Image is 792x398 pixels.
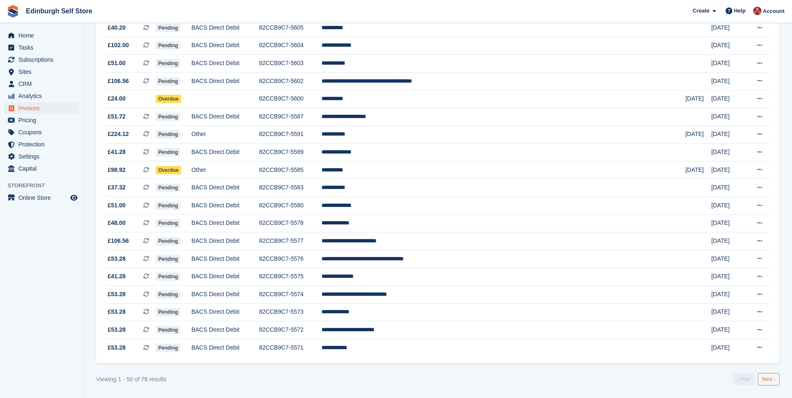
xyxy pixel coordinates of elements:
[191,19,259,37] td: BACS Direct Debit
[4,42,79,53] a: menu
[711,339,745,356] td: [DATE]
[4,126,79,138] a: menu
[191,72,259,90] td: BACS Direct Debit
[191,321,259,339] td: BACS Direct Debit
[108,23,126,32] span: £40.20
[693,7,709,15] span: Create
[758,373,779,385] a: Next
[156,184,180,192] span: Pending
[108,307,126,316] span: £53.28
[191,144,259,161] td: BACS Direct Debit
[156,77,180,86] span: Pending
[156,59,180,68] span: Pending
[711,161,745,179] td: [DATE]
[156,308,180,316] span: Pending
[108,41,129,50] span: £102.00
[259,339,321,356] td: 82CCB9C7-5571
[18,66,68,78] span: Sites
[259,126,321,144] td: 82CCB9C7-5591
[108,290,126,299] span: £53.28
[156,237,180,245] span: Pending
[711,321,745,339] td: [DATE]
[753,7,762,15] img: Lucy Michalec
[711,90,745,108] td: [DATE]
[108,148,126,156] span: £41.28
[711,55,745,73] td: [DATE]
[259,214,321,232] td: 82CCB9C7-5578
[259,197,321,215] td: 82CCB9C7-5580
[191,126,259,144] td: Other
[191,37,259,55] td: BACS Direct Debit
[711,126,745,144] td: [DATE]
[259,144,321,161] td: 82CCB9C7-5589
[108,254,126,263] span: £53.28
[156,202,180,210] span: Pending
[686,90,711,108] td: [DATE]
[108,77,129,86] span: £106.56
[108,183,126,192] span: £37.32
[108,219,126,227] span: £48.00
[711,232,745,250] td: [DATE]
[259,37,321,55] td: 82CCB9C7-5604
[108,59,126,68] span: £51.00
[18,163,68,174] span: Capital
[191,179,259,197] td: BACS Direct Debit
[4,192,79,204] a: menu
[191,339,259,356] td: BACS Direct Debit
[191,303,259,321] td: BACS Direct Debit
[259,72,321,90] td: 82CCB9C7-5602
[259,268,321,286] td: 82CCB9C7-5575
[156,24,180,32] span: Pending
[18,78,68,90] span: CRM
[763,7,784,15] span: Account
[108,94,126,103] span: £24.00
[259,55,321,73] td: 82CCB9C7-5603
[4,66,79,78] a: menu
[259,286,321,304] td: 82CCB9C7-5574
[108,201,126,210] span: £51.00
[18,126,68,138] span: Coupons
[156,272,180,281] span: Pending
[18,54,68,65] span: Subscriptions
[156,255,180,263] span: Pending
[191,161,259,179] td: Other
[69,193,79,203] a: Preview store
[156,290,180,299] span: Pending
[4,114,79,126] a: menu
[156,326,180,334] span: Pending
[108,272,126,281] span: £41.28
[8,181,83,190] span: Storefront
[686,126,711,144] td: [DATE]
[96,375,167,384] div: Viewing 1 - 50 of 78 results
[4,139,79,150] a: menu
[156,148,180,156] span: Pending
[711,214,745,232] td: [DATE]
[191,214,259,232] td: BACS Direct Debit
[156,219,180,227] span: Pending
[191,268,259,286] td: BACS Direct Debit
[4,78,79,90] a: menu
[156,41,180,50] span: Pending
[686,161,711,179] td: [DATE]
[156,130,180,139] span: Pending
[711,250,745,268] td: [DATE]
[259,321,321,339] td: 82CCB9C7-5572
[108,237,129,245] span: £106.56
[191,108,259,126] td: BACS Direct Debit
[18,114,68,126] span: Pricing
[259,161,321,179] td: 82CCB9C7-5585
[4,151,79,162] a: menu
[156,95,181,103] span: Overdue
[711,37,745,55] td: [DATE]
[259,232,321,250] td: 82CCB9C7-5577
[711,72,745,90] td: [DATE]
[7,5,19,18] img: stora-icon-8386f47178a22dfd0bd8f6a31ec36ba5ce8667c1dd55bd0f319d3a0aa187defe.svg
[259,303,321,321] td: 82CCB9C7-5573
[4,30,79,41] a: menu
[191,197,259,215] td: BACS Direct Debit
[156,166,181,174] span: Overdue
[18,102,68,114] span: Invoices
[108,166,126,174] span: £98.92
[18,30,68,41] span: Home
[4,163,79,174] a: menu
